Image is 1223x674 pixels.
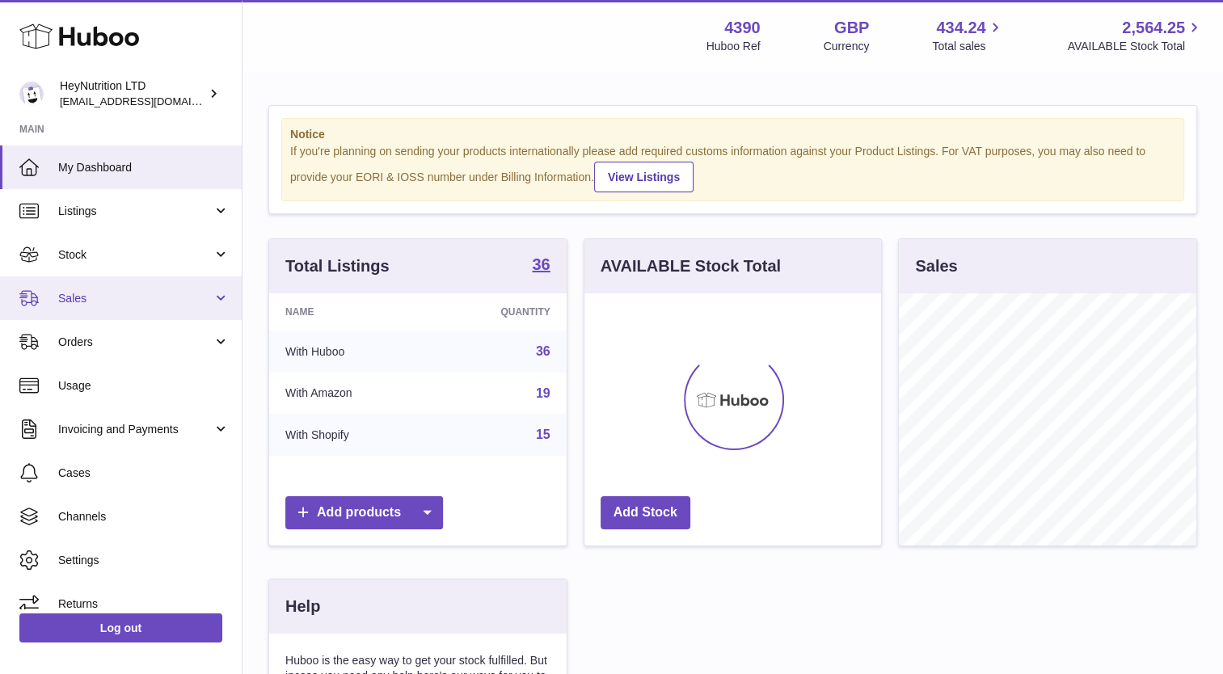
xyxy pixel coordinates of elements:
[58,378,230,394] span: Usage
[432,293,566,331] th: Quantity
[58,596,230,612] span: Returns
[824,39,870,54] div: Currency
[601,255,781,277] h3: AVAILABLE Stock Total
[58,509,230,524] span: Channels
[724,17,761,39] strong: 4390
[60,78,205,109] div: HeyNutrition LTD
[536,344,550,358] a: 36
[285,496,443,529] a: Add products
[19,613,222,642] a: Log out
[594,162,694,192] a: View Listings
[536,386,550,400] a: 19
[601,496,690,529] a: Add Stock
[58,422,213,437] span: Invoicing and Payments
[19,82,44,106] img: info@heynutrition.com
[532,256,550,272] strong: 36
[932,39,1004,54] span: Total sales
[58,335,213,350] span: Orders
[532,256,550,276] a: 36
[269,293,432,331] th: Name
[285,596,320,617] h3: Help
[60,95,238,107] span: [EMAIL_ADDRESS][DOMAIN_NAME]
[58,291,213,306] span: Sales
[269,331,432,373] td: With Huboo
[536,428,550,441] a: 15
[290,127,1175,142] strong: Notice
[269,373,432,415] td: With Amazon
[285,255,390,277] h3: Total Listings
[58,465,230,481] span: Cases
[58,553,230,568] span: Settings
[58,247,213,263] span: Stock
[1067,17,1204,54] a: 2,564.25 AVAILABLE Stock Total
[706,39,761,54] div: Huboo Ref
[1122,17,1185,39] span: 2,564.25
[58,160,230,175] span: My Dashboard
[936,17,985,39] span: 434.24
[834,17,869,39] strong: GBP
[932,17,1004,54] a: 434.24 Total sales
[915,255,957,277] h3: Sales
[58,204,213,219] span: Listings
[290,144,1175,192] div: If you're planning on sending your products internationally please add required customs informati...
[269,414,432,456] td: With Shopify
[1067,39,1204,54] span: AVAILABLE Stock Total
